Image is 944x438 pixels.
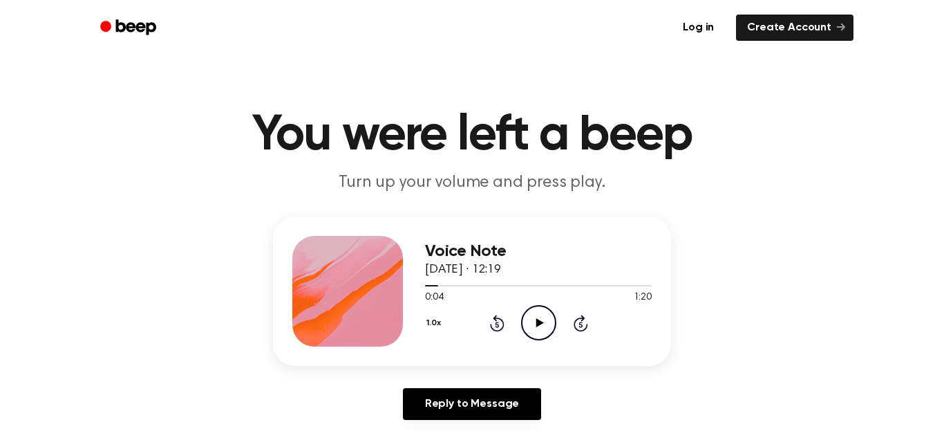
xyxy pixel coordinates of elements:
[425,311,446,335] button: 1.0x
[403,388,541,420] a: Reply to Message
[425,291,443,305] span: 0:04
[207,172,737,194] p: Turn up your volume and press play.
[736,15,853,41] a: Create Account
[634,291,652,305] span: 1:20
[669,12,728,44] a: Log in
[91,15,169,42] a: Beep
[425,264,501,276] span: [DATE] · 12:19
[118,111,826,161] h1: You were left a beep
[425,242,652,261] h3: Voice Note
